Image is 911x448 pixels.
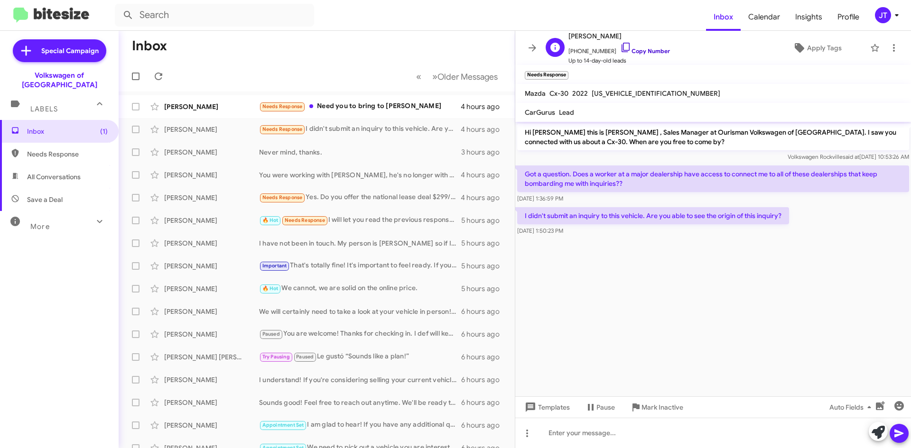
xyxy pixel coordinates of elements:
[259,307,461,316] div: We will certainly need to take a look at your vehicle in person! When can you come by?
[568,30,670,42] span: [PERSON_NAME]
[768,39,865,56] button: Apply Tags
[259,283,461,294] div: We cannot, we are solid on the online price.
[164,125,259,134] div: [PERSON_NAME]
[829,399,875,416] span: Auto Fields
[525,108,555,117] span: CarGurus
[27,195,63,204] span: Save a Deal
[115,4,314,27] input: Search
[568,42,670,56] span: [PHONE_NUMBER]
[164,307,259,316] div: [PERSON_NAME]
[517,195,563,202] span: [DATE] 1:36:59 PM
[596,399,615,416] span: Pause
[259,398,461,407] div: Sounds good! Feel free to reach out anytime. We'll be ready to discuss selling your Atlas Cross S...
[259,329,461,339] div: You are welcome! Thanks for checking in. I def will keep you in mind not just for this one client...
[623,399,691,416] button: Mark Inactive
[164,398,259,407] div: [PERSON_NAME]
[549,89,568,98] span: Cx-30
[132,38,167,54] h1: Inbox
[259,238,461,248] div: I have not been in touch. My person is [PERSON_NAME] so if I were to reach out, I would contact h...
[100,127,108,136] span: (1)
[164,102,259,111] div: [PERSON_NAME]
[164,147,259,157] div: [PERSON_NAME]
[164,329,259,339] div: [PERSON_NAME]
[164,170,259,180] div: [PERSON_NAME]
[41,46,99,55] span: Special Campaign
[164,261,259,271] div: [PERSON_NAME]
[259,375,461,384] div: I understand! If you're considering selling your current vehicle in the future, feel free to reac...
[830,3,867,31] a: Profile
[296,354,314,360] span: Paused
[807,39,842,56] span: Apply Tags
[164,238,259,248] div: [PERSON_NAME]
[262,126,303,132] span: Needs Response
[572,89,588,98] span: 2022
[461,170,507,180] div: 4 hours ago
[411,67,503,86] nav: Page navigation example
[822,399,883,416] button: Auto Fields
[285,217,325,223] span: Needs Response
[461,238,507,248] div: 5 hours ago
[461,193,507,202] div: 4 hours ago
[262,331,280,337] span: Paused
[620,47,670,55] a: Copy Number
[164,375,259,384] div: [PERSON_NAME]
[741,3,788,31] a: Calendar
[427,67,503,86] button: Next
[27,149,108,159] span: Needs Response
[259,101,461,112] div: Need you to bring to [PERSON_NAME]
[13,39,106,62] a: Special Campaign
[437,72,498,82] span: Older Messages
[259,170,461,180] div: You were working with [PERSON_NAME], he's no longer with us. I am following up to check if you we...
[461,329,507,339] div: 6 hours ago
[259,351,461,362] div: Le gustó “Sounds like a plan!”
[259,192,461,203] div: Yes. Do you offer the national lease deal $299/mo with $0 down?
[461,102,507,111] div: 4 hours ago
[164,421,259,430] div: [PERSON_NAME]
[259,260,461,271] div: That's totally fine! It's important to feel ready. If you're ever interested in discussing your v...
[461,421,507,430] div: 6 hours ago
[164,284,259,293] div: [PERSON_NAME]
[559,108,574,117] span: Lead
[262,285,279,292] span: 🔥 Hot
[641,399,683,416] span: Mark Inactive
[461,284,507,293] div: 5 hours ago
[262,217,279,223] span: 🔥 Hot
[461,125,507,134] div: 4 hours ago
[432,71,437,82] span: »
[525,71,568,80] small: Needs Response
[517,207,789,224] p: I didn't submit an inquiry to this vehicle. Are you able to see the origin of this inquiry?
[262,194,303,201] span: Needs Response
[788,3,830,31] a: Insights
[461,352,507,362] div: 6 hours ago
[568,56,670,65] span: Up to 14-day-old leads
[788,153,909,160] span: Volkswagen Rockville [DATE] 10:53:26 AM
[461,216,507,225] div: 5 hours ago
[706,3,741,31] a: Inbox
[517,227,563,234] span: [DATE] 1:50:23 PM
[30,105,58,113] span: Labels
[259,420,461,430] div: I am glad to hear! If you have any additional questions I can help out with, please let me know.
[259,215,461,226] div: I will let you read the previous responses and come up with your own conclusion. Please do not as...
[259,124,461,135] div: I didn't submit an inquiry to this vehicle. Are you able to see the origin of this inquiry?
[262,103,303,110] span: Needs Response
[30,222,50,231] span: More
[27,127,108,136] span: Inbox
[416,71,421,82] span: «
[517,124,909,150] p: Hi [PERSON_NAME] this is [PERSON_NAME] , Sales Manager at Ourisman Volkswagen of [GEOGRAPHIC_DATA...
[410,67,427,86] button: Previous
[262,263,287,269] span: Important
[867,7,901,23] button: JT
[461,398,507,407] div: 6 hours ago
[461,147,507,157] div: 3 hours ago
[461,307,507,316] div: 6 hours ago
[164,216,259,225] div: [PERSON_NAME]
[592,89,720,98] span: [US_VEHICLE_IDENTIFICATION_NUMBER]
[517,165,909,192] p: Got a question. Does a worker at a major dealership have access to connect me to all of these dea...
[523,399,570,416] span: Templates
[525,89,546,98] span: Mazda
[843,153,859,160] span: said at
